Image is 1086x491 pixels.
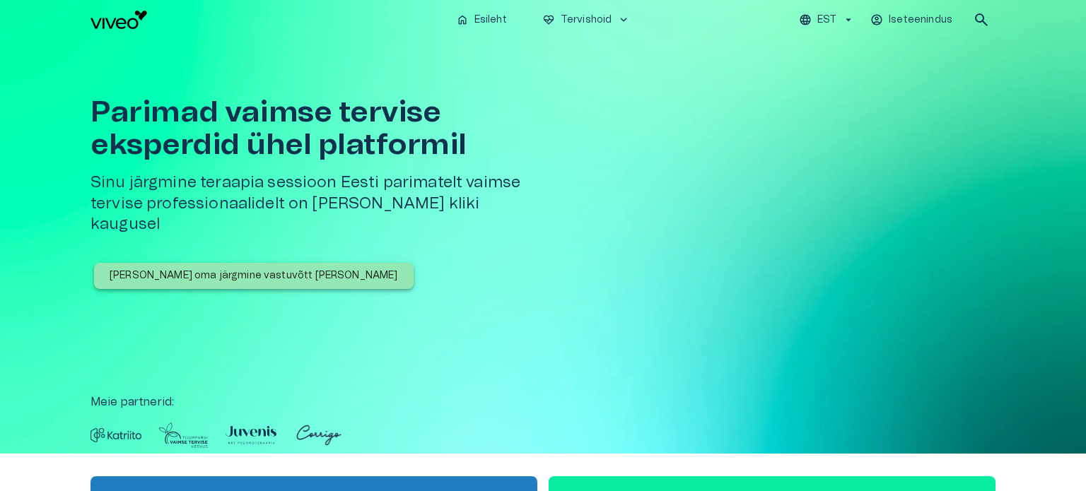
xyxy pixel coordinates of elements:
p: EST [817,13,836,28]
button: homeEsileht [450,10,514,30]
p: Tervishoid [561,13,612,28]
button: EST [797,10,857,30]
p: [PERSON_NAME] oma järgmine vastuvõtt [PERSON_NAME] [110,268,398,283]
img: Partner logo [293,422,344,449]
span: search [973,11,990,28]
button: [PERSON_NAME] oma järgmine vastuvõtt [PERSON_NAME] [94,263,414,289]
span: home [456,13,469,26]
img: Partner logo [90,422,141,449]
p: Iseteenindus [889,13,952,28]
span: ecg_heart [542,13,555,26]
button: Iseteenindus [868,10,956,30]
img: Partner logo [226,422,276,449]
span: keyboard_arrow_down [617,13,630,26]
button: open search modal [967,6,995,34]
img: Partner logo [158,422,209,449]
a: Navigate to homepage [90,11,445,29]
p: Meie partnerid : [90,394,995,410]
button: ecg_heartTervishoidkeyboard_arrow_down [537,10,636,30]
p: Esileht [474,13,507,28]
img: Viveo logo [90,11,147,29]
h1: Parimad vaimse tervise eksperdid ühel platformil [90,96,549,161]
h5: Sinu järgmine teraapia sessioon Eesti parimatelt vaimse tervise professionaalidelt on [PERSON_NAM... [90,172,549,235]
